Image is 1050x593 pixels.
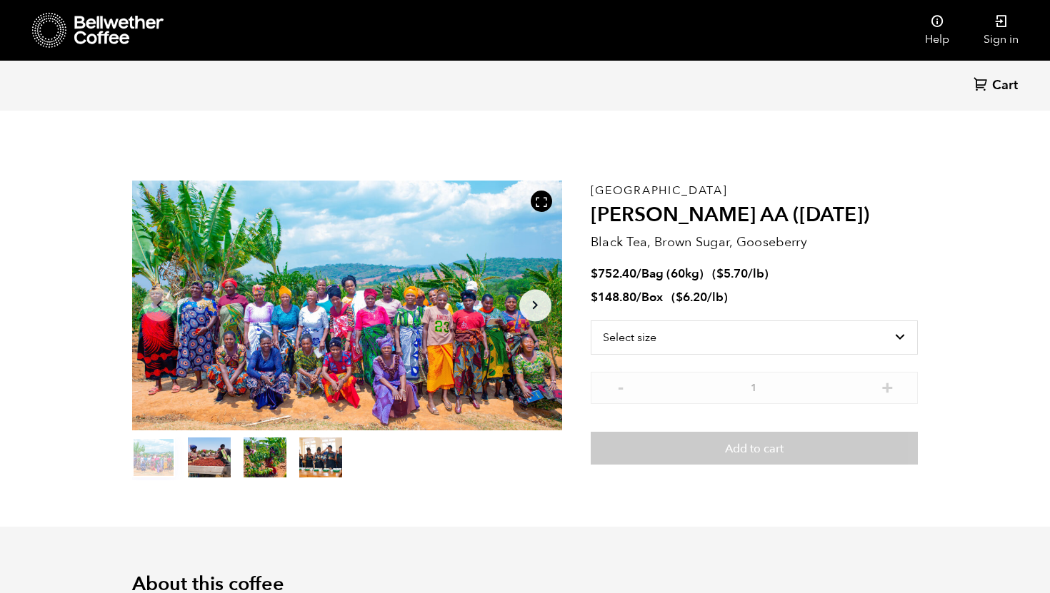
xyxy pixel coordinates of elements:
[676,289,707,305] bdi: 6.20
[636,265,641,282] span: /
[591,203,918,228] h2: [PERSON_NAME] AA ([DATE])
[591,233,918,252] p: Black Tea, Brown Sugar, Gooseberry
[707,289,724,305] span: /lb
[641,289,663,305] span: Box
[591,432,918,465] button: Add to cart
[671,289,728,305] span: ( )
[716,265,748,282] bdi: 5.70
[748,265,764,282] span: /lb
[591,289,598,305] span: $
[641,265,704,282] span: Bag (60kg)
[591,265,598,282] span: $
[716,265,724,282] span: $
[879,379,896,393] button: +
[612,379,630,393] button: -
[712,265,769,282] span: ( )
[992,77,1018,94] span: Cart
[636,289,641,305] span: /
[591,289,636,305] bdi: 148.80
[676,289,683,305] span: $
[591,265,636,282] bdi: 752.40
[974,76,1021,96] a: Cart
